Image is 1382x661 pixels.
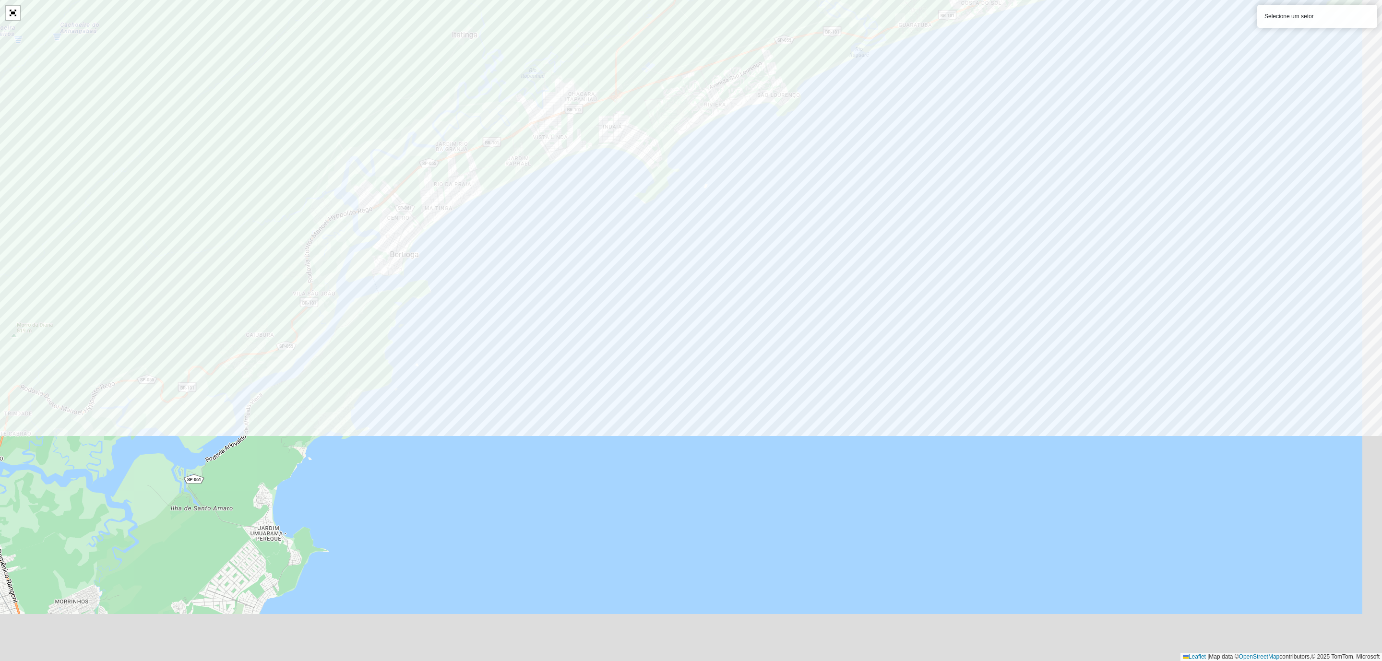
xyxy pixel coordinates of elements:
a: Abrir mapa em tela cheia [6,6,20,20]
div: Selecione um setor [1257,5,1377,28]
div: Map data © contributors,© 2025 TomTom, Microsoft [1180,653,1382,661]
a: Leaflet [1183,653,1206,660]
span: | [1207,653,1209,660]
a: OpenStreetMap [1239,653,1280,660]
